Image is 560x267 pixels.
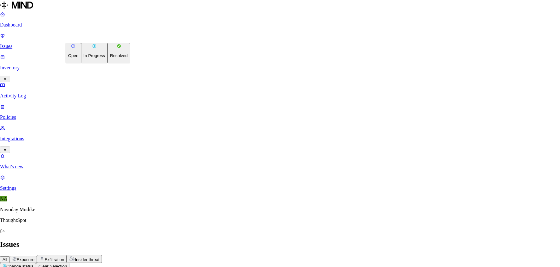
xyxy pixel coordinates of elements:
[66,43,130,63] div: Change status
[84,53,105,58] p: In Progress
[71,44,75,48] img: status-open.svg
[110,53,128,58] p: Resolved
[68,53,79,58] p: Open
[92,44,97,48] img: status-in-progress.svg
[117,44,121,48] img: status-resolved.svg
